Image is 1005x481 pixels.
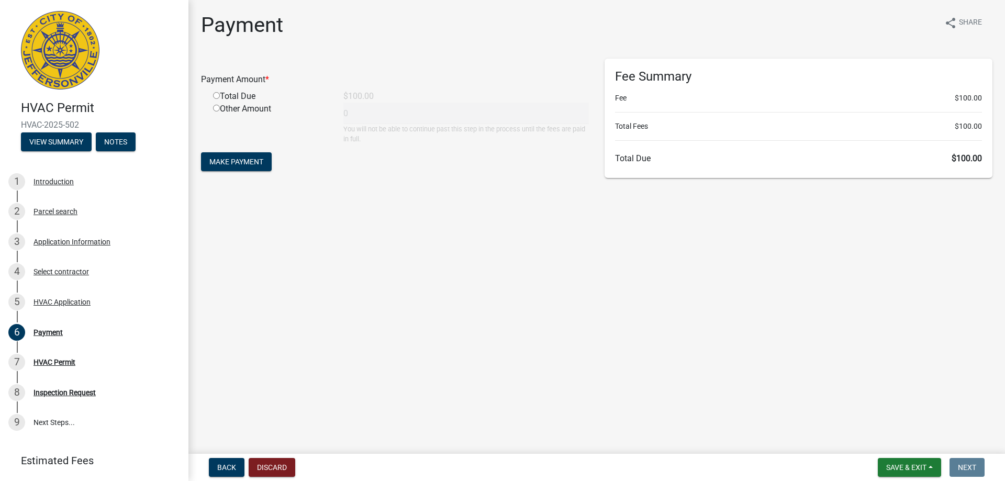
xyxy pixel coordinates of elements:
div: HVAC Application [33,298,91,306]
button: shareShare [936,13,990,33]
h4: HVAC Permit [21,100,180,116]
div: 4 [8,263,25,280]
button: Next [950,458,985,477]
button: Discard [249,458,295,477]
h6: Total Due [615,153,982,163]
i: share [944,17,957,29]
div: Parcel search [33,208,77,215]
div: 1 [8,173,25,190]
div: 9 [8,414,25,431]
button: Save & Exit [878,458,941,477]
div: Total Due [205,90,336,103]
span: $100.00 [952,153,982,163]
div: HVAC Permit [33,359,75,366]
span: Save & Exit [886,463,926,472]
div: 3 [8,233,25,250]
button: View Summary [21,132,92,151]
div: 5 [8,294,25,310]
li: Total Fees [615,121,982,132]
a: Estimated Fees [8,450,172,471]
h6: Fee Summary [615,69,982,84]
span: Make Payment [209,158,263,166]
div: Inspection Request [33,389,96,396]
div: 7 [8,354,25,371]
button: Back [209,458,244,477]
div: Select contractor [33,268,89,275]
h1: Payment [201,13,283,38]
li: Fee [615,93,982,104]
wm-modal-confirm: Summary [21,138,92,147]
button: Make Payment [201,152,272,171]
img: City of Jeffersonville, Indiana [21,11,99,90]
div: Payment [33,329,63,336]
span: Next [958,463,976,472]
span: Share [959,17,982,29]
div: 6 [8,324,25,341]
div: Introduction [33,178,74,185]
div: 2 [8,203,25,220]
span: Back [217,463,236,472]
div: Application Information [33,238,110,245]
div: 8 [8,384,25,401]
span: HVAC-2025-502 [21,120,167,130]
span: $100.00 [955,93,982,104]
wm-modal-confirm: Notes [96,138,136,147]
button: Notes [96,132,136,151]
div: Payment Amount [193,73,597,86]
span: $100.00 [955,121,982,132]
div: Other Amount [205,103,336,144]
